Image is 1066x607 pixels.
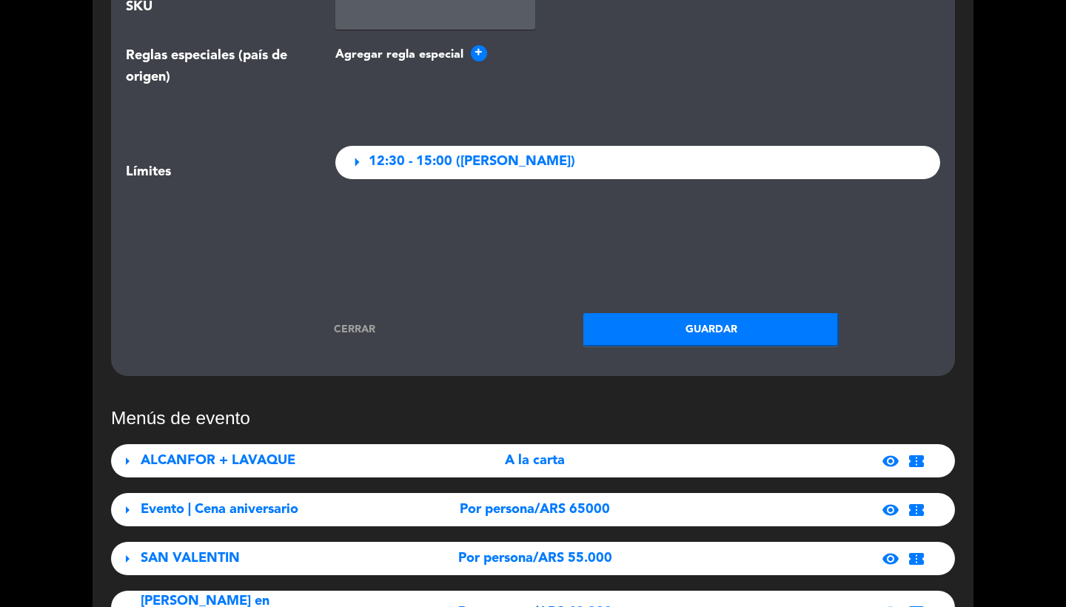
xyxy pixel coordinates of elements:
button: Guardar [583,313,839,346]
span: visibility [882,550,899,568]
span: visibility [882,501,899,519]
span: Por persona/ARS 55.000 [458,548,612,569]
span: Evento | Cena aniversario [141,503,298,516]
span: A la carta [505,450,565,472]
h3: Menús de evento [111,407,955,429]
span: Por persona/ARS 65000 [460,499,610,520]
span: arrow_right [118,550,136,568]
span: arrow_right [346,152,367,172]
span: ALCANFOR + LAVAQUE [141,454,295,467]
span: SAN VALENTIN [141,551,240,565]
span: + [471,45,487,61]
span: arrow_right [118,452,136,470]
span: arrow_right [118,501,136,519]
span: Reglas especiales (país de origen) [126,45,313,89]
button: Agregar regla especial+ [335,45,941,64]
span: visibility [882,452,899,470]
span: Límites [126,161,171,187]
span: confirmation_number [908,452,925,470]
span: confirmation_number [908,550,925,568]
a: Cerrar [227,321,483,338]
span: confirmation_number [908,501,925,519]
span: 12:30 - 15:00 ([PERSON_NAME]) [369,151,575,172]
